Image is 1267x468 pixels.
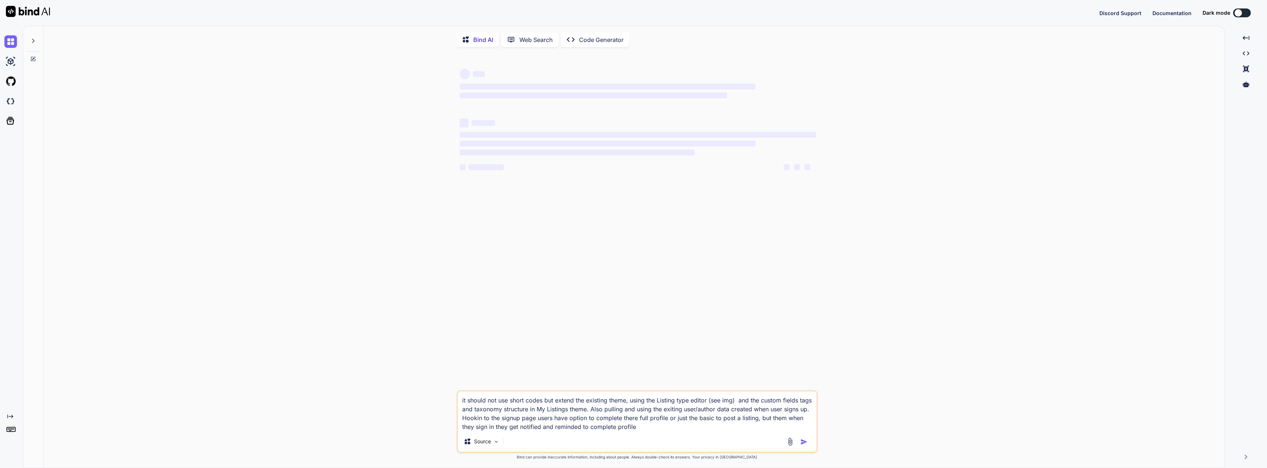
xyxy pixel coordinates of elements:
[460,69,470,79] span: ‌
[519,35,553,44] p: Web Search
[468,164,504,170] span: ‌
[460,84,755,89] span: ‌
[1099,9,1141,17] button: Discord Support
[800,438,808,446] img: icon
[786,437,794,446] img: attachment
[4,95,17,108] img: darkCloudIdeIcon
[794,164,800,170] span: ‌
[460,119,468,127] span: ‌
[473,35,493,44] p: Bind AI
[460,92,727,98] span: ‌
[493,439,499,445] img: Pick Models
[1152,9,1191,17] button: Documentation
[460,149,695,155] span: ‌
[460,141,755,147] span: ‌
[4,75,17,88] img: githubLight
[4,55,17,68] img: ai-studio
[579,35,624,44] p: Code Generator
[473,71,485,77] span: ‌
[460,132,816,138] span: ‌
[1152,10,1191,16] span: Documentation
[6,6,50,17] img: Bind AI
[471,120,495,126] span: ‌
[460,164,466,170] span: ‌
[784,164,790,170] span: ‌
[1203,9,1230,17] span: Dark mode
[458,391,817,431] textarea: To enrich screen reader interactions, please activate Accessibility in Grammarly extension settings
[804,164,810,170] span: ‌
[457,454,818,460] p: Bind can provide inaccurate information, including about people. Always double-check its answers....
[4,35,17,48] img: chat
[1099,10,1141,16] span: Discord Support
[474,438,491,445] p: Source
